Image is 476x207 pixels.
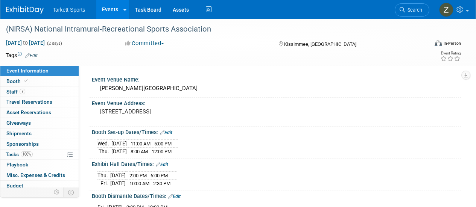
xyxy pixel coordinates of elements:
a: Edit [25,53,38,58]
a: Travel Reservations [0,97,79,107]
span: Budget [6,183,23,189]
span: Search [405,7,422,13]
a: Misc. Expenses & Credits [0,170,79,180]
span: 2:00 PM - 6:00 PM [129,173,168,178]
img: ExhibitDay [6,6,44,14]
div: [PERSON_NAME][GEOGRAPHIC_DATA] [97,83,455,94]
span: Sponsorships [6,141,39,147]
a: Budget [0,181,79,191]
div: (NIRSA) National Intramural-Recreational Sports Association [3,23,422,36]
div: Event Rating [440,51,461,55]
i: Booth reservation complete [24,79,28,83]
button: Committed [122,39,167,47]
span: Giveaways [6,120,31,126]
div: Exhibit Hall Dates/Times: [92,159,461,168]
td: Personalize Event Tab Strip [50,187,64,197]
span: Staff [6,89,25,95]
span: Kissimmee, [GEOGRAPHIC_DATA] [284,41,356,47]
td: [DATE] [110,180,126,187]
span: [DATE] [DATE] [6,39,45,46]
span: Event Information [6,68,49,74]
td: Tags [6,51,38,59]
a: Event Information [0,66,79,76]
span: Shipments [6,130,32,136]
td: [DATE] [111,139,127,148]
td: Thu. [97,171,110,180]
div: Event Venue Name: [92,74,461,83]
a: Sponsorships [0,139,79,149]
span: 8:00 AM - 12:00 PM [131,149,172,154]
a: Shipments [0,128,79,139]
span: Tarkett Sports [53,7,85,13]
span: Travel Reservations [6,99,52,105]
img: Format-Inperson.png [435,40,442,46]
a: Search [395,3,429,17]
a: Edit [156,162,168,167]
span: Asset Reservations [6,109,51,115]
div: Event Format [394,39,461,50]
span: 100% [21,151,33,157]
span: Tasks [6,151,33,157]
a: Tasks100% [0,150,79,160]
span: Misc. Expenses & Credits [6,172,65,178]
pre: [STREET_ADDRESS] [100,108,237,115]
div: In-Person [443,41,461,46]
span: to [22,40,29,46]
td: Thu. [97,148,111,156]
a: Giveaways [0,118,79,128]
td: Toggle Event Tabs [64,187,79,197]
a: Playbook [0,160,79,170]
span: (2 days) [46,41,62,46]
div: Event Venue Address: [92,98,461,107]
a: Booth [0,76,79,86]
a: Edit [160,130,172,135]
div: Booth Set-up Dates/Times: [92,127,461,136]
span: Booth [6,78,29,84]
td: [DATE] [111,148,127,156]
td: Fri. [97,180,110,187]
a: Asset Reservations [0,107,79,118]
td: Wed. [97,139,111,148]
a: Edit [168,194,181,199]
span: 11:00 AM - 5:00 PM [131,141,172,147]
td: [DATE] [110,171,126,180]
span: Playbook [6,162,28,168]
a: Staff7 [0,87,79,97]
span: 7 [20,89,25,94]
img: Zak Sigler [439,3,453,17]
div: Booth Dismantle Dates/Times: [92,190,461,200]
span: 10:00 AM - 2:30 PM [129,181,170,186]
